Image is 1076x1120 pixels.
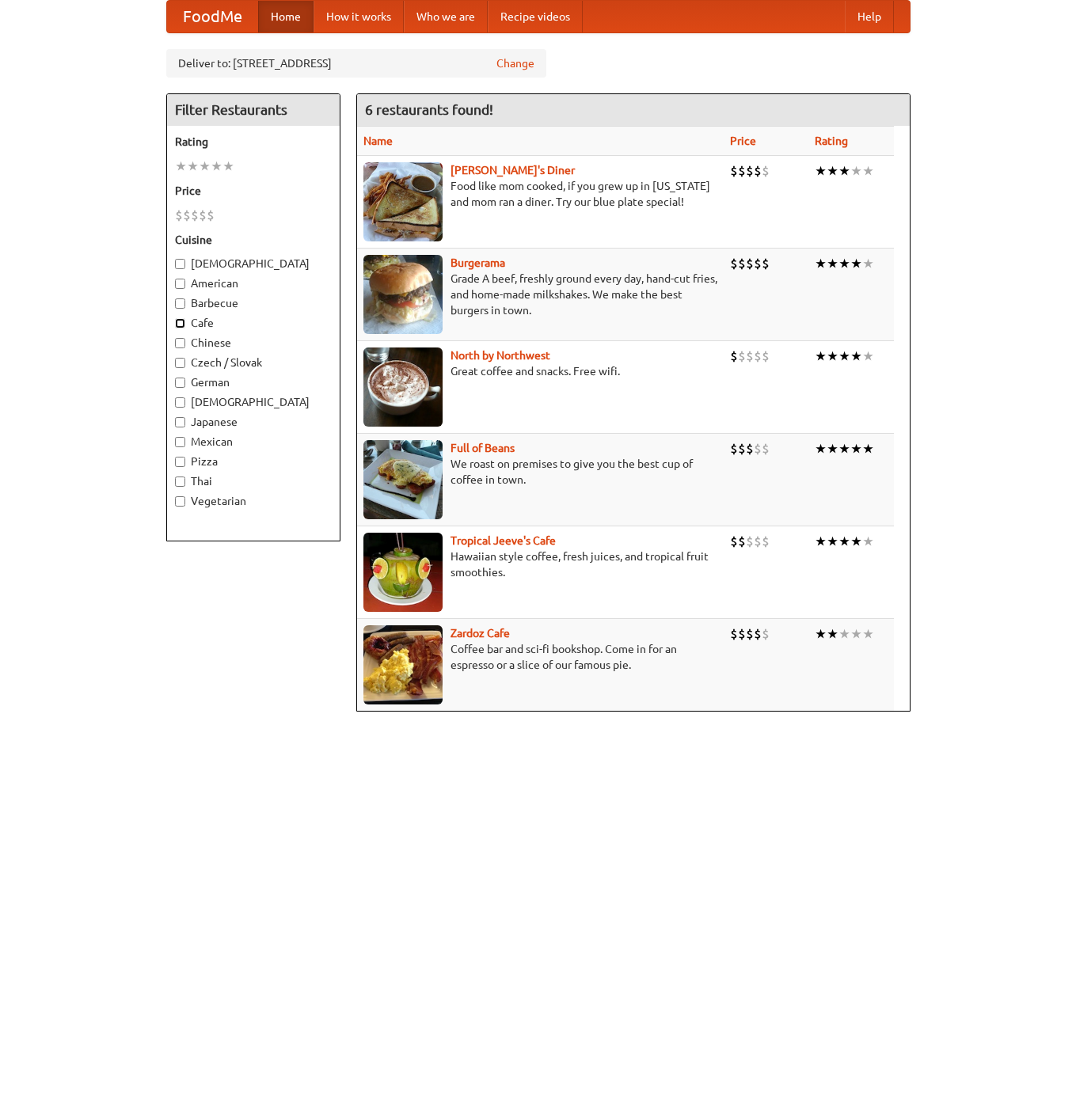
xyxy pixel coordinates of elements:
[862,162,874,180] li: ★
[175,298,185,309] input: Barbecue
[838,533,850,550] li: ★
[754,440,762,457] li: $
[815,347,827,365] li: ★
[175,496,185,507] input: Vegetarian
[762,255,770,272] li: $
[827,440,838,457] li: ★
[815,440,827,457] li: ★
[363,549,717,580] p: Hawaiian style coffee, fresh juices, and tropical fruit smoothies.
[166,49,546,78] div: Deliver to: [STREET_ADDRESS]
[845,1,894,32] a: Help
[175,315,332,331] label: Cafe
[314,1,404,32] a: How it works
[207,207,215,224] li: $
[175,318,185,328] input: Cafe
[827,533,838,550] li: ★
[730,625,738,643] li: $
[746,440,754,457] li: $
[175,417,185,427] input: Japanese
[451,627,510,640] b: Zardoz Cafe
[175,476,185,487] input: Thai
[175,335,332,351] label: Chinese
[850,533,862,550] li: ★
[363,363,717,379] p: Great coffee and snacks. Free wifi.
[850,625,862,643] li: ★
[746,162,754,180] li: $
[363,440,443,519] img: beans.jpg
[746,533,754,550] li: $
[815,625,827,643] li: ★
[754,533,762,550] li: $
[363,533,443,612] img: jeeves.jpg
[175,454,332,469] label: Pizza
[222,158,234,175] li: ★
[746,255,754,272] li: $
[815,533,827,550] li: ★
[730,440,738,457] li: $
[451,534,556,547] a: Tropical Jeeve's Cafe
[754,347,762,365] li: $
[850,255,862,272] li: ★
[838,440,850,457] li: ★
[730,135,756,147] a: Price
[363,271,717,318] p: Grade A beef, freshly ground every day, hand-cut fries, and home-made milkshakes. We make the bes...
[815,255,827,272] li: ★
[451,164,575,177] a: [PERSON_NAME]'s Diner
[175,279,185,289] input: American
[730,255,738,272] li: $
[862,347,874,365] li: ★
[488,1,583,32] a: Recipe videos
[175,232,332,248] h5: Cuisine
[754,255,762,272] li: $
[175,378,185,388] input: German
[175,295,332,311] label: Barbecue
[762,533,770,550] li: $
[175,374,332,390] label: German
[258,1,314,32] a: Home
[754,625,762,643] li: $
[762,162,770,180] li: $
[738,533,746,550] li: $
[363,625,443,704] img: zardoz.jpg
[175,358,185,368] input: Czech / Slovak
[862,625,874,643] li: ★
[762,347,770,365] li: $
[175,183,332,199] h5: Price
[363,641,717,673] p: Coffee bar and sci-fi bookshop. Come in for an espresso or a slice of our famous pie.
[199,207,207,224] li: $
[815,135,848,147] a: Rating
[175,134,332,150] h5: Rating
[838,625,850,643] li: ★
[451,442,515,454] b: Full of Beans
[862,440,874,457] li: ★
[191,207,199,224] li: $
[827,625,838,643] li: ★
[738,162,746,180] li: $
[175,493,332,509] label: Vegetarian
[746,347,754,365] li: $
[199,158,211,175] li: ★
[175,437,185,447] input: Mexican
[175,457,185,467] input: Pizza
[187,158,199,175] li: ★
[850,440,862,457] li: ★
[211,158,222,175] li: ★
[738,347,746,365] li: $
[175,397,185,408] input: [DEMOGRAPHIC_DATA]
[363,135,393,147] a: Name
[175,394,332,410] label: [DEMOGRAPHIC_DATA]
[363,456,717,488] p: We roast on premises to give you the best cup of coffee in town.
[365,102,493,117] ng-pluralize: 6 restaurants found!
[363,255,443,334] img: burgerama.jpg
[730,347,738,365] li: $
[827,255,838,272] li: ★
[175,158,187,175] li: ★
[827,162,838,180] li: ★
[167,94,340,126] h4: Filter Restaurants
[363,347,443,427] img: north.jpg
[838,255,850,272] li: ★
[175,414,332,430] label: Japanese
[363,162,443,241] img: sallys.jpg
